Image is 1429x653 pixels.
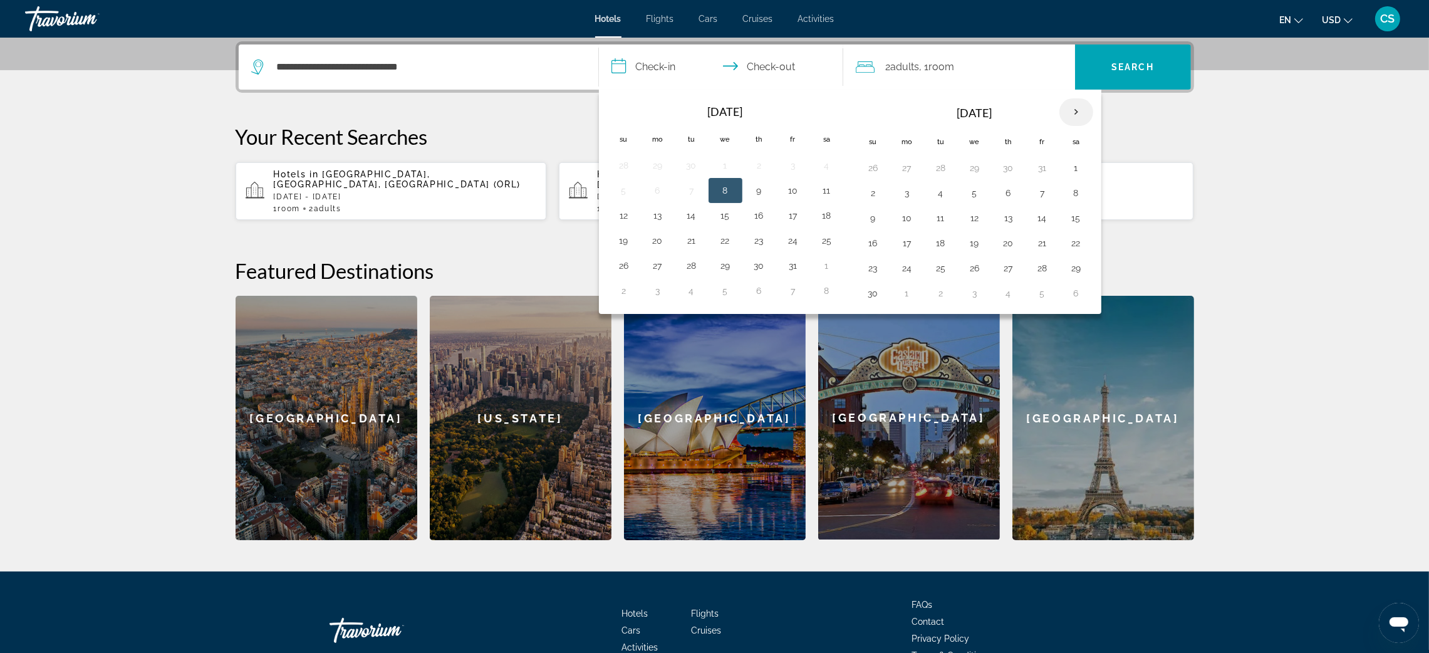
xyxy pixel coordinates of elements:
button: Select check in and out date [599,44,843,90]
button: User Menu [1371,6,1404,32]
button: Day 30 [749,257,769,274]
button: Day 3 [783,157,803,174]
button: Day 7 [783,282,803,300]
button: Day 4 [999,285,1019,302]
span: , 1 [920,58,955,76]
button: Search [1075,44,1191,90]
a: Flights [691,609,719,619]
a: Barcelona[GEOGRAPHIC_DATA] [236,296,417,540]
button: Day 19 [614,232,634,249]
a: New York[US_STATE] [430,296,611,540]
button: Day 13 [999,209,1019,227]
div: [GEOGRAPHIC_DATA] [1012,296,1194,540]
span: Search [1111,62,1154,72]
iframe: Button to launch messaging window [1379,603,1419,643]
button: Travelers: 2 adults, 0 children [843,44,1075,90]
button: Day 12 [614,207,634,224]
button: Day 16 [863,234,883,252]
button: Day 8 [715,182,735,199]
button: Day 21 [1032,234,1052,252]
input: Search hotel destination [276,58,579,76]
span: 2 [309,204,341,213]
p: Your Recent Searches [236,124,1194,149]
span: Cruises [743,14,773,24]
button: Day 17 [783,207,803,224]
button: Day 29 [648,157,668,174]
span: CS [1381,13,1395,25]
button: Day 3 [648,282,668,300]
button: Day 6 [648,182,668,199]
button: Day 2 [931,285,951,302]
button: Day 30 [863,285,883,302]
button: Day 29 [1066,259,1086,277]
a: Flights [647,14,674,24]
button: Day 15 [1066,209,1086,227]
a: Contact [912,617,945,627]
button: Day 18 [817,207,837,224]
button: Day 30 [999,159,1019,177]
button: Day 29 [715,257,735,274]
button: Day 1 [1066,159,1086,177]
button: Day 28 [931,159,951,177]
p: [DATE] - [DATE] [597,192,860,201]
button: Day 31 [1032,159,1052,177]
span: Hotels in [597,169,642,179]
button: Day 6 [749,282,769,300]
button: Day 27 [648,257,668,274]
button: Day 31 [783,257,803,274]
button: Day 4 [817,157,837,174]
span: Room [278,204,300,213]
a: Cars [699,14,718,24]
p: [DATE] - [DATE] [274,192,537,201]
a: FAQs [912,600,933,610]
span: Cars [621,625,640,635]
a: Hotels [595,14,621,24]
span: Adults [891,61,920,73]
button: Day 16 [749,207,769,224]
span: 1 [274,204,300,213]
a: Cruises [691,625,721,635]
a: Hotels [621,609,648,619]
button: Day 25 [817,232,837,249]
button: Day 26 [614,257,634,274]
button: Day 4 [931,184,951,202]
a: Go Home [330,612,455,649]
button: Day 9 [863,209,883,227]
div: [GEOGRAPHIC_DATA] [236,296,417,540]
div: Search widget [239,44,1191,90]
button: Day 4 [682,282,702,300]
span: Activities [621,642,658,652]
span: 1 [597,204,623,213]
a: Travorium [25,3,150,35]
span: 2 [886,58,920,76]
button: Day 23 [749,232,769,249]
span: USD [1322,15,1341,25]
button: Day 13 [648,207,668,224]
a: San Diego[GEOGRAPHIC_DATA] [818,296,1000,540]
button: Day 10 [897,209,917,227]
button: Day 30 [682,157,702,174]
button: Change language [1279,11,1303,29]
button: Day 2 [614,282,634,300]
button: Day 12 [965,209,985,227]
table: Right calendar grid [856,98,1093,306]
button: Day 14 [682,207,702,224]
button: Day 18 [931,234,951,252]
button: Day 27 [999,259,1019,277]
button: Next month [1059,98,1093,127]
button: Day 21 [682,232,702,249]
button: Day 6 [1066,285,1086,302]
a: Sydney[GEOGRAPHIC_DATA] [624,296,806,540]
button: Day 20 [648,232,668,249]
button: Day 28 [682,257,702,274]
a: Activities [798,14,834,24]
div: [US_STATE] [430,296,611,540]
button: Day 10 [783,182,803,199]
button: Day 24 [897,259,917,277]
